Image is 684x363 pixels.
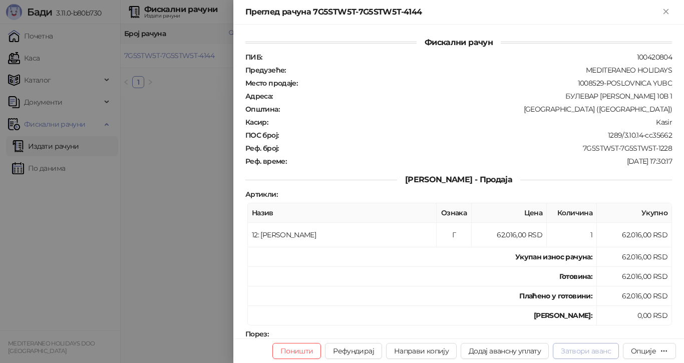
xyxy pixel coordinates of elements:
[597,267,672,286] td: 62.016,00 RSD
[245,118,268,127] strong: Касир :
[287,157,673,166] div: [DATE] 17:30:17
[298,79,673,88] div: 1008529-POSLOVNICA YUBC
[245,66,286,75] strong: Предузеће :
[394,346,449,355] span: Направи копију
[272,343,321,359] button: Поништи
[245,105,279,114] strong: Општина :
[461,343,549,359] button: Додај авансну уплату
[325,343,382,359] button: Рефундирај
[534,311,592,320] strong: [PERSON_NAME]:
[597,203,672,223] th: Укупно
[245,79,297,88] strong: Место продаје :
[660,6,672,18] button: Close
[269,118,673,127] div: Kasir
[245,6,660,18] div: Преглед рачуна 7G5STW5T-7G5STW5T-4144
[245,190,277,199] strong: Артикли :
[245,144,279,153] strong: Реф. број :
[274,92,673,101] div: БУЛЕВАР [PERSON_NAME] 10В 1
[597,286,672,306] td: 62.016,00 RSD
[519,291,592,300] strong: Плаћено у готовини:
[279,131,673,140] div: 1289/3.10.14-cc35662
[515,252,592,261] strong: Укупан износ рачуна :
[437,203,472,223] th: Ознака
[245,131,278,140] strong: ПОС број :
[245,92,273,101] strong: Адреса :
[280,105,673,114] div: [GEOGRAPHIC_DATA] ([GEOGRAPHIC_DATA])
[559,272,592,281] strong: Готовина :
[386,343,457,359] button: Направи копију
[397,175,520,184] span: [PERSON_NAME] - Продаја
[245,53,262,62] strong: ПИБ :
[597,223,672,247] td: 62.016,00 RSD
[631,346,656,355] div: Опције
[248,203,437,223] th: Назив
[248,223,437,247] td: 12: [PERSON_NAME]
[263,53,673,62] div: 100420804
[287,66,673,75] div: MEDITERANEO HOLIDAYS
[472,203,547,223] th: Цена
[245,157,286,166] strong: Реф. време :
[597,306,672,325] td: 0,00 RSD
[417,38,501,47] span: Фискални рачун
[553,343,619,359] button: Затвори аванс
[437,223,472,247] td: Г
[547,223,597,247] td: 1
[280,144,673,153] div: 7G5STW5T-7G5STW5T-1228
[547,203,597,223] th: Количина
[597,247,672,267] td: 62.016,00 RSD
[623,343,676,359] button: Опције
[472,223,547,247] td: 62.016,00 RSD
[245,329,268,338] strong: Порез :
